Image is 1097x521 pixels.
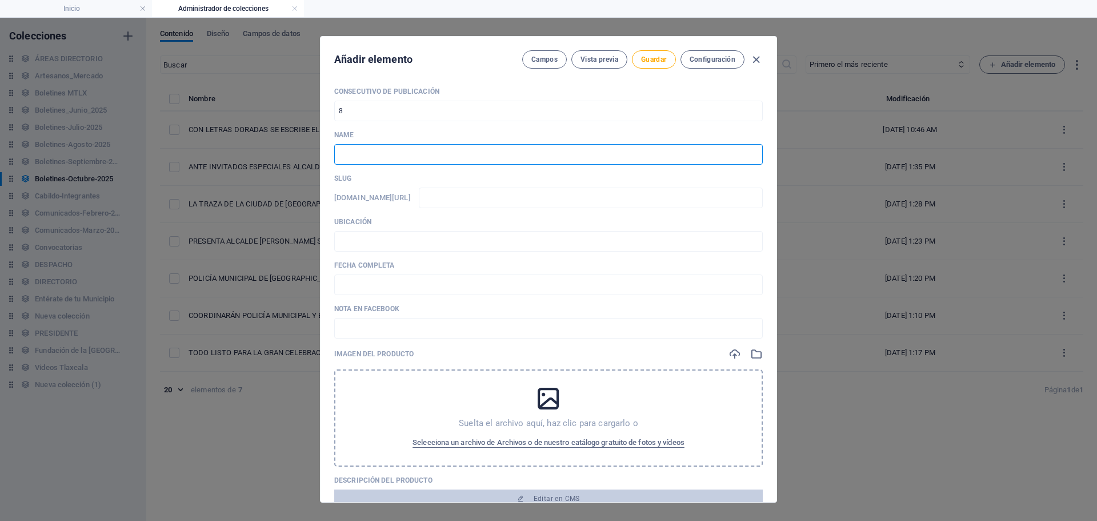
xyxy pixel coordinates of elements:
[334,101,763,121] input: 0
[334,87,763,96] p: Consecutivo de Publicación
[459,417,638,429] p: Suelta el archivo aquí, haz clic para cargarlo o
[690,55,735,64] span: Configuración
[580,55,618,64] span: Vista previa
[632,50,675,69] button: Guardar
[750,348,763,360] i: Selecciona una imagen del administrador de archivos o del catálogo
[531,55,558,64] span: Campos
[334,191,411,205] h6: [DOMAIN_NAME][URL]
[413,436,684,450] span: Selecciona un archivo de Archivos o de nuestro catálogo gratuito de fotos y vídeos
[334,261,763,270] p: Fecha completa
[522,50,567,69] button: Campos
[410,433,687,452] button: Selecciona un archivo de Archivos o de nuestro catálogo gratuito de fotos y vídeos
[334,318,763,339] div: Al efectuar un vínculo a un sitio web, es necesario usar una URL completa; por ejemplo: "https://...
[641,55,666,64] span: Guardar
[571,50,627,69] button: Vista previa
[334,304,763,313] p: Nota en Facebook
[152,2,304,15] h4: Administrador de colecciones
[334,476,763,485] p: Descripción del producto
[334,130,763,140] p: Name
[534,494,580,503] span: Editar en CMS
[680,50,744,69] button: Configuración
[334,174,763,183] p: Slug
[334,490,763,508] button: Editar en CMS
[334,217,763,226] p: Ubicación
[334,53,413,66] h2: Añadir elemento
[334,349,414,359] p: Imagen del producto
